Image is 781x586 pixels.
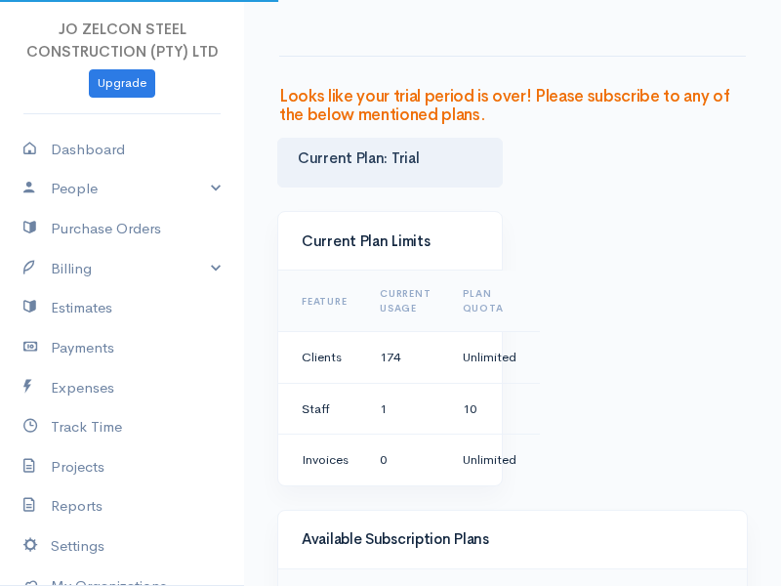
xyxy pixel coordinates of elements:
[298,150,482,167] h4: Current Plan: Trial
[278,332,364,384] td: Clients
[26,20,219,61] span: JO ZELCON STEEL CONSTRUCTION (PTY) LTD
[364,383,447,435] td: 1
[364,271,447,332] th: Current Usage
[364,332,447,384] td: 174
[447,271,540,332] th: Plan Quota
[302,531,723,548] h4: Available Subscription Plans
[278,383,364,435] td: Staff
[447,435,540,485] td: Unlimited
[447,332,540,384] td: Unlimited
[302,233,478,250] h4: Current Plan Limits
[279,88,746,124] h3: Looks like your trial period is over! Please subscribe to any of the below mentioned plans.
[89,69,155,98] a: Upgrade
[364,435,447,485] td: 0
[278,271,364,332] th: Feature
[447,383,540,435] td: 10
[278,435,364,485] td: Invoices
